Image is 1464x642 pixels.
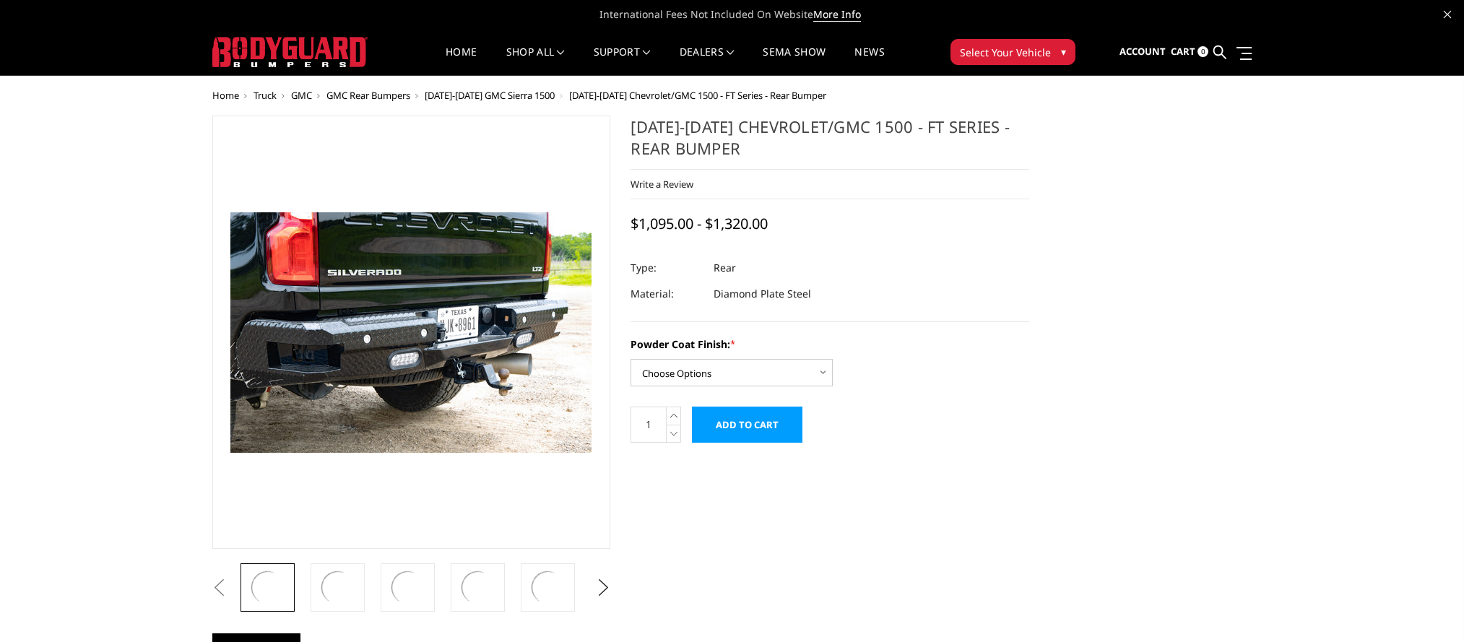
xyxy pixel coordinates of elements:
[326,89,410,102] a: GMC Rear Bumpers
[1119,32,1166,71] a: Account
[254,89,277,102] a: Truck
[318,568,358,607] img: 2019-2025 Chevrolet/GMC 1500 - FT Series - Rear Bumper
[1171,32,1208,71] a: Cart 0
[714,281,811,307] dd: Diamond Plate Steel
[680,47,735,75] a: Dealers
[1119,45,1166,58] span: Account
[212,37,368,67] img: BODYGUARD BUMPERS
[388,568,428,607] img: 2019-2025 Chevrolet/GMC 1500 - FT Series - Rear Bumper
[592,577,614,599] button: Next
[506,47,565,75] a: shop all
[248,568,287,607] img: 2019-2025 Chevrolet/GMC 1500 - FT Series - Rear Bumper
[692,407,802,443] input: Add to Cart
[714,255,736,281] dd: Rear
[631,214,768,233] span: $1,095.00 - $1,320.00
[569,89,826,102] span: [DATE]-[DATE] Chevrolet/GMC 1500 - FT Series - Rear Bumper
[950,39,1075,65] button: Select Your Vehicle
[813,7,861,22] a: More Info
[960,45,1051,60] span: Select Your Vehicle
[212,116,611,549] a: 2019-2025 Chevrolet/GMC 1500 - FT Series - Rear Bumper
[631,116,1029,170] h1: [DATE]-[DATE] Chevrolet/GMC 1500 - FT Series - Rear Bumper
[594,47,651,75] a: Support
[631,281,703,307] dt: Material:
[631,255,703,281] dt: Type:
[854,47,884,75] a: News
[1171,45,1195,58] span: Cart
[1197,46,1208,57] span: 0
[425,89,555,102] a: [DATE]-[DATE] GMC Sierra 1500
[763,47,826,75] a: SEMA Show
[458,568,498,607] img: 2019-2025 Chevrolet/GMC 1500 - FT Series - Rear Bumper
[528,568,568,607] img: 2019-2025 Chevrolet/GMC 1500 - FT Series - Rear Bumper
[631,337,1029,352] label: Powder Coat Finish:
[1061,44,1066,59] span: ▾
[209,577,230,599] button: Previous
[631,178,693,191] a: Write a Review
[212,89,239,102] a: Home
[446,47,477,75] a: Home
[291,89,312,102] a: GMC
